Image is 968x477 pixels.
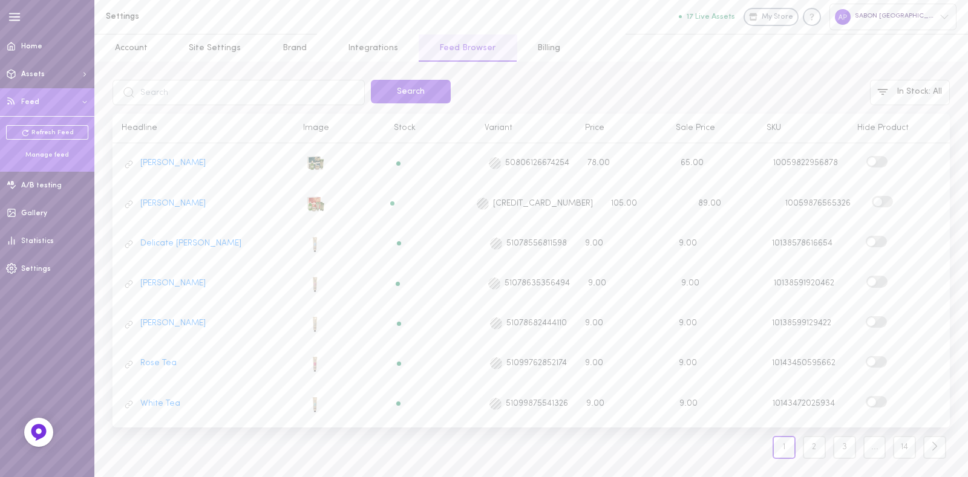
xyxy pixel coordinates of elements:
a: 2 [803,436,826,459]
a: My Store [744,8,799,26]
div: Variant [476,123,576,134]
button: Search [371,80,451,103]
span: 10138578616654 [772,239,832,248]
img: Feedback Button [30,423,48,441]
div: Price [576,123,667,134]
h1: Settings [106,12,306,21]
span: Green Rose [488,277,500,290]
span: Feed [21,99,39,106]
div: SKU [757,123,848,134]
span: 9.00 [679,399,698,408]
a: [PERSON_NAME] [140,198,206,209]
span: 9.00 [586,399,604,408]
span: 9.00 [679,239,697,248]
a: Billing [517,34,581,62]
a: 3 [833,436,856,459]
span: 51078556811598 [506,238,567,249]
span: Statistics [21,238,54,245]
span: Home [21,43,42,50]
a: 3 [829,436,860,459]
div: Knowledge center [803,8,821,26]
span: 9.00 [679,319,697,328]
span: 10059876565326 [785,199,851,208]
span: 78.00 [587,158,610,167]
span: Olive Bliss [477,198,489,210]
div: Sale Price [667,123,757,134]
div: Headline [113,123,294,134]
a: Delicate [PERSON_NAME] [140,238,241,249]
span: 9.00 [681,279,699,288]
a: 1 [773,436,796,459]
span: 51078682444110 [506,318,567,329]
span: 10138599129422 [772,319,831,328]
span: 9.00 [585,239,603,248]
div: Hide Product [848,123,939,134]
input: Search [113,80,365,105]
div: SABON [GEOGRAPHIC_DATA] [829,4,957,30]
a: 14 [893,436,916,459]
button: 17 Live Assets [679,13,735,21]
a: 2 [799,436,829,459]
a: Integrations [327,34,419,62]
a: White Tea [140,398,180,409]
span: 9.00 [585,359,603,368]
a: Rose Tea [140,358,177,369]
span: Patchouli Lavender Vanilla [490,317,502,329]
span: Rose Tea [490,357,502,369]
a: [PERSON_NAME] [140,318,206,329]
button: In Stock: All [870,80,950,105]
span: Olive Bliss [489,157,501,169]
a: Brand [262,34,327,62]
a: ... [863,436,886,459]
span: 89.00 [698,199,721,208]
span: Delicate Jasmine [490,238,502,250]
span: 10143472025934 [773,399,835,408]
span: 10143450595662 [772,359,836,368]
a: 17 Live Assets [679,13,744,21]
span: 10059822956878 [773,158,838,167]
span: 9.00 [585,319,603,328]
span: [CREDIT_CARD_NUMBER] [493,198,593,209]
span: 9.00 [679,359,697,368]
span: Settings [21,265,51,273]
div: Stock [385,123,476,134]
div: Manage feed [6,151,88,160]
a: 14 [889,436,920,459]
span: 51078635356494 [505,278,570,289]
span: 105.00 [611,199,637,208]
span: 10138591920462 [774,279,834,288]
a: 1 [769,436,799,459]
span: White Tea [489,398,502,410]
span: Assets [21,71,45,78]
span: 51099875541326 [506,398,568,409]
span: My Store [762,12,793,23]
span: Gallery [21,210,47,217]
div: Image [294,123,385,134]
span: 65.00 [681,158,704,167]
span: 51099762852174 [506,358,567,369]
span: 9.00 [588,279,606,288]
a: Account [94,34,168,62]
a: Feed Browser [419,34,516,62]
span: 50806126674254 [505,158,569,169]
a: [PERSON_NAME] [140,278,206,289]
span: A/B testing [21,182,62,189]
a: Refresh Feed [6,125,88,140]
a: [PERSON_NAME] [140,158,206,169]
a: Site Settings [168,34,261,62]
